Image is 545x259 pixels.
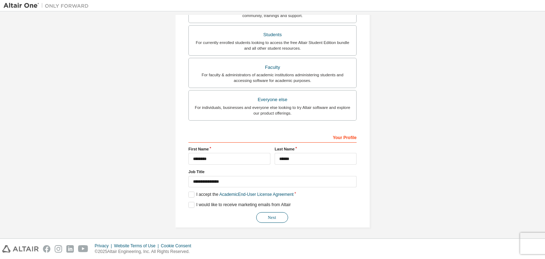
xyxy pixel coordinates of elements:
div: Faculty [193,62,352,72]
div: For faculty & administrators of academic institutions administering students and accessing softwa... [193,72,352,83]
label: Last Name [275,146,357,152]
img: youtube.svg [78,245,88,253]
div: Everyone else [193,95,352,105]
img: linkedin.svg [66,245,74,253]
label: Job Title [188,169,357,175]
img: instagram.svg [55,245,62,253]
label: First Name [188,146,270,152]
div: Students [193,30,352,40]
a: Academic End-User License Agreement [219,192,293,197]
div: For currently enrolled students looking to access the free Altair Student Edition bundle and all ... [193,40,352,51]
div: Website Terms of Use [114,243,161,249]
button: Next [256,212,288,223]
img: facebook.svg [43,245,50,253]
div: For individuals, businesses and everyone else looking to try Altair software and explore our prod... [193,105,352,116]
img: Altair One [4,2,92,9]
p: © 2025 Altair Engineering, Inc. All Rights Reserved. [95,249,196,255]
div: Cookie Consent [161,243,195,249]
div: Privacy [95,243,114,249]
label: I accept the [188,192,293,198]
label: I would like to receive marketing emails from Altair [188,202,291,208]
div: Your Profile [188,131,357,143]
img: altair_logo.svg [2,245,39,253]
